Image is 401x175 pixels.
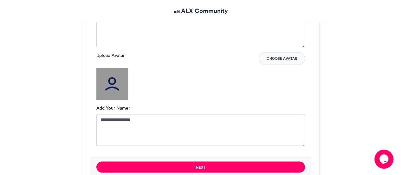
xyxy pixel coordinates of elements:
a: ALX Community [173,6,228,16]
iframe: chat widget [374,150,395,169]
button: Choose Avatar [259,52,305,65]
button: Next [96,161,305,172]
label: Add Your Name [96,105,130,111]
img: user_filled.png [96,68,128,100]
img: ALX Community [173,8,181,16]
label: Upload Avatar [96,52,125,59]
